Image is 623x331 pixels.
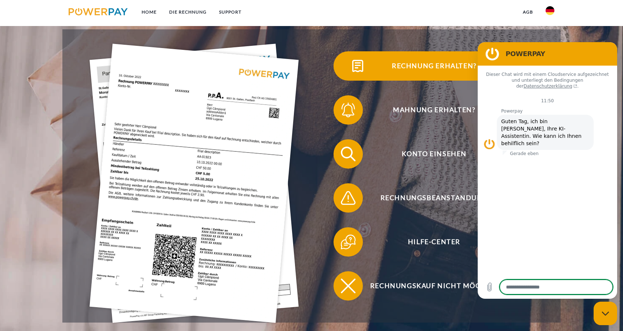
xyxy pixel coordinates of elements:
[213,5,248,19] a: SUPPORT
[344,139,524,169] span: Konto einsehen
[344,95,524,125] span: Mahnung erhalten?
[69,8,128,15] img: logo-powerpay.svg
[344,227,524,257] span: Hilfe-Center
[339,233,357,251] img: qb_help.svg
[349,57,367,75] img: qb_bill.svg
[478,42,617,299] iframe: Messaging-Fenster
[334,183,524,213] button: Rechnungsbeanstandung
[339,277,357,295] img: qb_close.svg
[339,101,357,119] img: qb_bell.svg
[344,271,524,301] span: Rechnungskauf nicht möglich
[344,51,524,81] span: Rechnung erhalten?
[339,189,357,207] img: qb_warning.svg
[334,51,524,81] button: Rechnung erhalten?
[334,139,524,169] button: Konto einsehen
[334,95,524,125] button: Mahnung erhalten?
[334,271,524,301] button: Rechnungskauf nicht möglich
[517,5,539,19] a: agb
[339,145,357,163] img: qb_search.svg
[546,6,554,15] img: de
[135,5,163,19] a: Home
[334,227,524,257] button: Hilfe-Center
[90,44,299,323] img: single_invoice_powerpay_de.jpg
[163,5,213,19] a: DIE RECHNUNG
[344,183,524,213] span: Rechnungsbeanstandung
[594,302,617,325] iframe: Schaltfläche zum Öffnen des Messaging-Fensters; Konversation läuft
